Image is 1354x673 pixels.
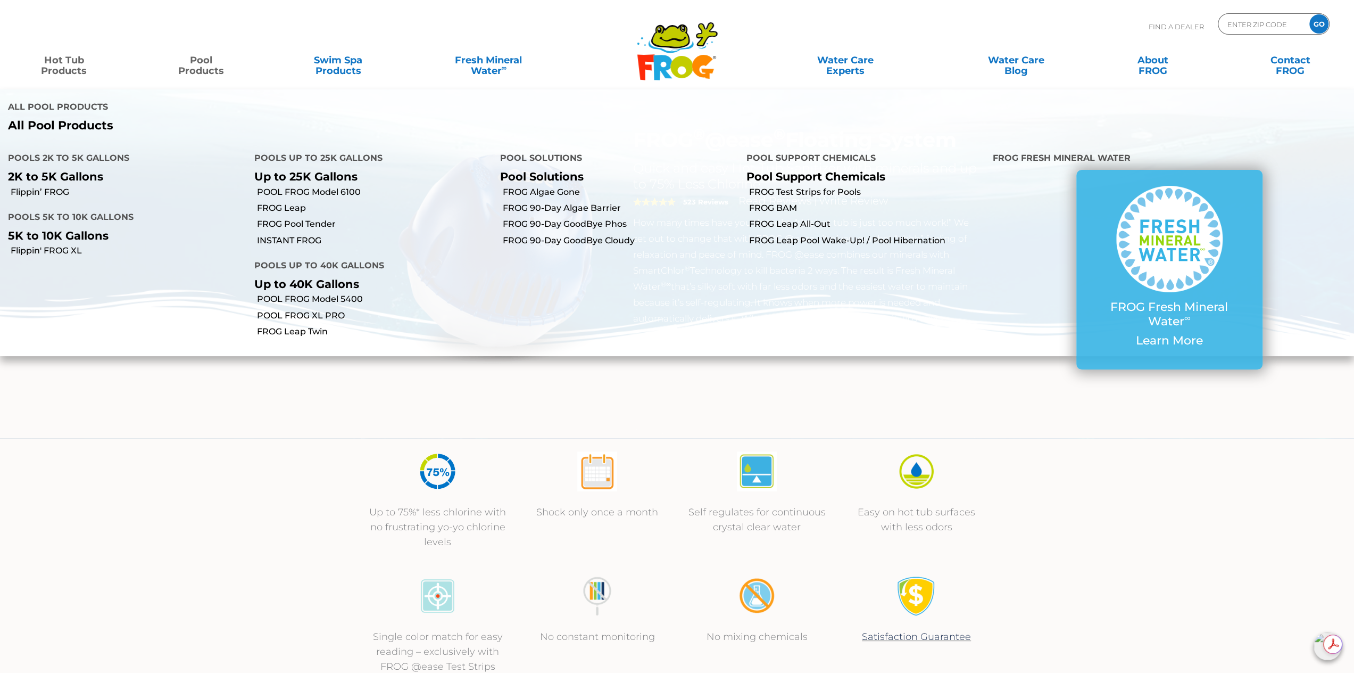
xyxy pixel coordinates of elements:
a: Swim SpaProducts [285,50,391,71]
a: FROG 90-Day Algae Barrier [503,202,738,214]
a: Pool Solutions [500,170,584,183]
a: POOL FROG Model 6100 [257,186,493,198]
a: FROG 90-Day GoodBye Phos [503,218,738,230]
img: no-mixing1 [737,576,777,616]
h4: Pool Solutions [500,149,730,170]
p: Up to 25K Gallons [254,170,485,183]
a: FROG Leap Pool Wake-Up! / Pool Hibernation [749,235,985,247]
img: icon-atease-easy-on [896,452,936,491]
a: PoolProducts [148,50,254,71]
a: Water CareExperts [759,50,932,71]
p: Self regulates for continuous crystal clear water [688,505,826,535]
a: FROG 90-Day GoodBye Cloudy [503,235,738,247]
h4: All Pool Products [8,97,669,119]
sup: ∞ [501,63,506,72]
p: Shock only once a month [528,505,667,520]
h4: Pools up to 25K Gallons [254,149,485,170]
p: Up to 75%* less chlorine with no frustrating yo-yo chlorine levels [369,505,507,549]
p: No constant monitoring [528,629,667,644]
p: 2K to 5K Gallons [8,170,238,183]
img: icon-atease-color-match [418,576,458,616]
a: Satisfaction Guarantee [862,631,971,643]
a: INSTANT FROG [257,235,493,247]
a: Flippin’ FROG [11,186,246,198]
a: Fresh MineralWater∞ [422,50,555,71]
p: FROG Fresh Mineral Water [1098,300,1241,329]
a: POOL FROG Model 5400 [257,293,493,305]
a: Water CareBlog [962,50,1069,71]
a: Flippin' FROG XL [11,245,246,257]
img: atease-icon-shock-once [577,452,617,491]
a: FROG Fresh Mineral Water∞ Learn More [1098,186,1241,353]
a: FROG Leap All-Out [749,218,985,230]
a: FROG BAM [749,202,985,214]
p: 5K to 10K Gallons [8,229,238,242]
input: GO [1309,14,1328,34]
input: Zip Code Form [1226,17,1298,32]
img: no-constant-monitoring1 [577,576,617,616]
a: ContactFROG [1237,50,1343,71]
a: POOL FROG XL PRO [257,310,493,322]
a: All Pool Products [8,119,669,133]
a: Hot TubProducts [11,50,117,71]
sup: ∞ [1184,313,1191,323]
h4: FROG Fresh Mineral Water [993,149,1346,170]
p: Pool Support Chemicals [746,170,977,183]
a: FROG Test Strips for Pools [749,186,985,198]
img: openIcon [1314,633,1341,660]
p: Learn More [1098,334,1241,348]
a: FROG Leap [257,202,493,214]
p: No mixing chemicals [688,629,826,644]
p: Up to 40K Gallons [254,277,485,291]
h4: Pools 2K to 5K Gallons [8,149,238,170]
a: FROG Algae Gone [503,186,738,198]
p: Easy on hot tub surfaces with less odors [848,505,986,535]
a: AboutFROG [1100,50,1206,71]
h4: Pools up to 40K Gallons [254,256,485,277]
h4: Pools 5K to 10K Gallons [8,208,238,229]
p: Find A Dealer [1149,13,1204,40]
a: FROG Pool Tender [257,218,493,230]
img: icon-atease-75percent-less [418,452,458,491]
a: FROG Leap Twin [257,326,493,338]
h4: Pool Support Chemicals [746,149,977,170]
img: atease-icon-self-regulates [737,452,777,491]
img: Satisfaction Guarantee Icon [896,576,936,616]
